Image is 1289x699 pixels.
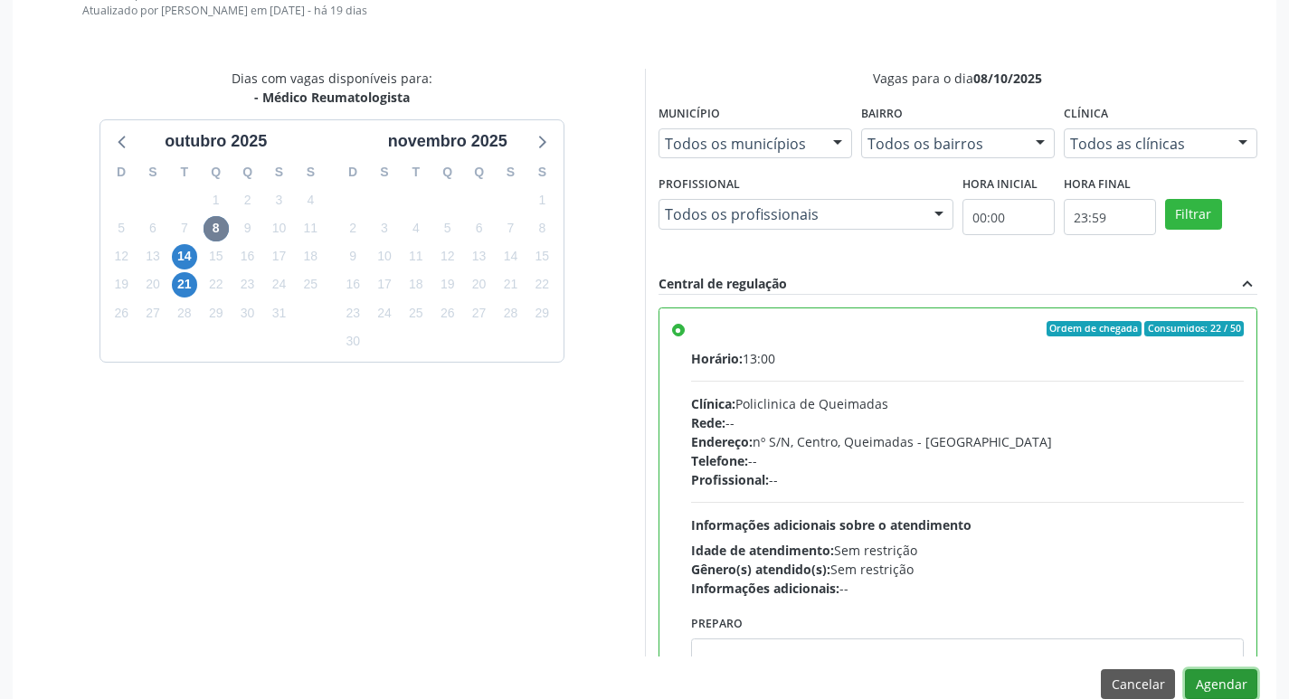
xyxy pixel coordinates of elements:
[172,216,197,241] span: terça-feira, 7 de outubro de 2025
[140,216,166,241] span: segunda-feira, 6 de outubro de 2025
[340,216,365,241] span: domingo, 2 de novembro de 2025
[498,216,523,241] span: sexta-feira, 7 de novembro de 2025
[204,300,229,326] span: quarta-feira, 29 de outubro de 2025
[526,158,558,186] div: S
[467,216,492,241] span: quinta-feira, 6 de novembro de 2025
[1237,274,1257,294] i: expand_less
[109,244,134,269] span: domingo, 12 de outubro de 2025
[266,300,291,326] span: sexta-feira, 31 de outubro de 2025
[659,274,787,294] div: Central de regulação
[973,70,1042,87] span: 08/10/2025
[403,216,429,241] span: terça-feira, 4 de novembro de 2025
[235,244,261,269] span: quinta-feira, 16 de outubro de 2025
[659,171,740,199] label: Profissional
[266,187,291,213] span: sexta-feira, 3 de outubro de 2025
[691,349,1245,368] div: 13:00
[298,216,323,241] span: sábado, 11 de outubro de 2025
[263,158,295,186] div: S
[204,216,229,241] span: quarta-feira, 8 de outubro de 2025
[1144,321,1244,337] span: Consumidos: 22 / 50
[467,244,492,269] span: quinta-feira, 13 de novembro de 2025
[372,244,397,269] span: segunda-feira, 10 de novembro de 2025
[1064,100,1108,128] label: Clínica
[665,135,815,153] span: Todos os municípios
[691,433,753,450] span: Endereço:
[266,272,291,298] span: sexta-feira, 24 de outubro de 2025
[1047,321,1142,337] span: Ordem de chegada
[529,216,554,241] span: sábado, 8 de novembro de 2025
[691,452,748,469] span: Telefone:
[529,300,554,326] span: sábado, 29 de novembro de 2025
[172,300,197,326] span: terça-feira, 28 de outubro de 2025
[340,272,365,298] span: domingo, 16 de novembro de 2025
[691,350,743,367] span: Horário:
[691,470,1245,489] div: --
[137,158,169,186] div: S
[235,300,261,326] span: quinta-feira, 30 de outubro de 2025
[435,300,460,326] span: quarta-feira, 26 de novembro de 2025
[157,129,274,154] div: outubro 2025
[400,158,431,186] div: T
[109,300,134,326] span: domingo, 26 de outubro de 2025
[298,244,323,269] span: sábado, 18 de outubro de 2025
[691,610,743,638] label: Preparo
[403,300,429,326] span: terça-feira, 25 de novembro de 2025
[431,158,463,186] div: Q
[691,560,1245,579] div: Sem restrição
[266,244,291,269] span: sexta-feira, 17 de outubro de 2025
[235,216,261,241] span: quinta-feira, 9 de outubro de 2025
[691,471,769,488] span: Profissional:
[691,542,834,559] span: Idade de atendimento:
[861,100,903,128] label: Bairro
[403,244,429,269] span: terça-feira, 11 de novembro de 2025
[467,300,492,326] span: quinta-feira, 27 de novembro de 2025
[1165,199,1222,230] button: Filtrar
[691,541,1245,560] div: Sem restrição
[106,158,137,186] div: D
[691,414,725,431] span: Rede:
[691,395,735,412] span: Clínica:
[691,580,839,597] span: Informações adicionais:
[498,272,523,298] span: sexta-feira, 21 de novembro de 2025
[962,199,1055,235] input: Selecione o horário
[435,272,460,298] span: quarta-feira, 19 de novembro de 2025
[1064,171,1131,199] label: Hora final
[867,135,1018,153] span: Todos os bairros
[235,272,261,298] span: quinta-feira, 23 de outubro de 2025
[467,272,492,298] span: quinta-feira, 20 de novembro de 2025
[463,158,495,186] div: Q
[168,158,200,186] div: T
[381,129,515,154] div: novembro 2025
[691,561,830,578] span: Gênero(s) atendido(s):
[691,432,1245,451] div: nº S/N, Centro, Queimadas - [GEOGRAPHIC_DATA]
[529,272,554,298] span: sábado, 22 de novembro de 2025
[235,187,261,213] span: quinta-feira, 2 de outubro de 2025
[340,300,365,326] span: domingo, 23 de novembro de 2025
[691,516,971,534] span: Informações adicionais sobre o atendimento
[295,158,327,186] div: S
[665,205,916,223] span: Todos os profissionais
[372,300,397,326] span: segunda-feira, 24 de novembro de 2025
[140,272,166,298] span: segunda-feira, 20 de outubro de 2025
[962,171,1038,199] label: Hora inicial
[369,158,401,186] div: S
[435,244,460,269] span: quarta-feira, 12 de novembro de 2025
[172,272,197,298] span: terça-feira, 21 de outubro de 2025
[529,187,554,213] span: sábado, 1 de novembro de 2025
[204,244,229,269] span: quarta-feira, 15 de outubro de 2025
[266,216,291,241] span: sexta-feira, 10 de outubro de 2025
[403,272,429,298] span: terça-feira, 18 de novembro de 2025
[659,100,720,128] label: Município
[140,300,166,326] span: segunda-feira, 27 de outubro de 2025
[495,158,526,186] div: S
[372,272,397,298] span: segunda-feira, 17 de novembro de 2025
[498,300,523,326] span: sexta-feira, 28 de novembro de 2025
[298,187,323,213] span: sábado, 4 de outubro de 2025
[109,272,134,298] span: domingo, 19 de outubro de 2025
[691,451,1245,470] div: --
[340,244,365,269] span: domingo, 9 de novembro de 2025
[109,216,134,241] span: domingo, 5 de outubro de 2025
[435,216,460,241] span: quarta-feira, 5 de novembro de 2025
[140,244,166,269] span: segunda-feira, 13 de outubro de 2025
[659,69,1258,88] div: Vagas para o dia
